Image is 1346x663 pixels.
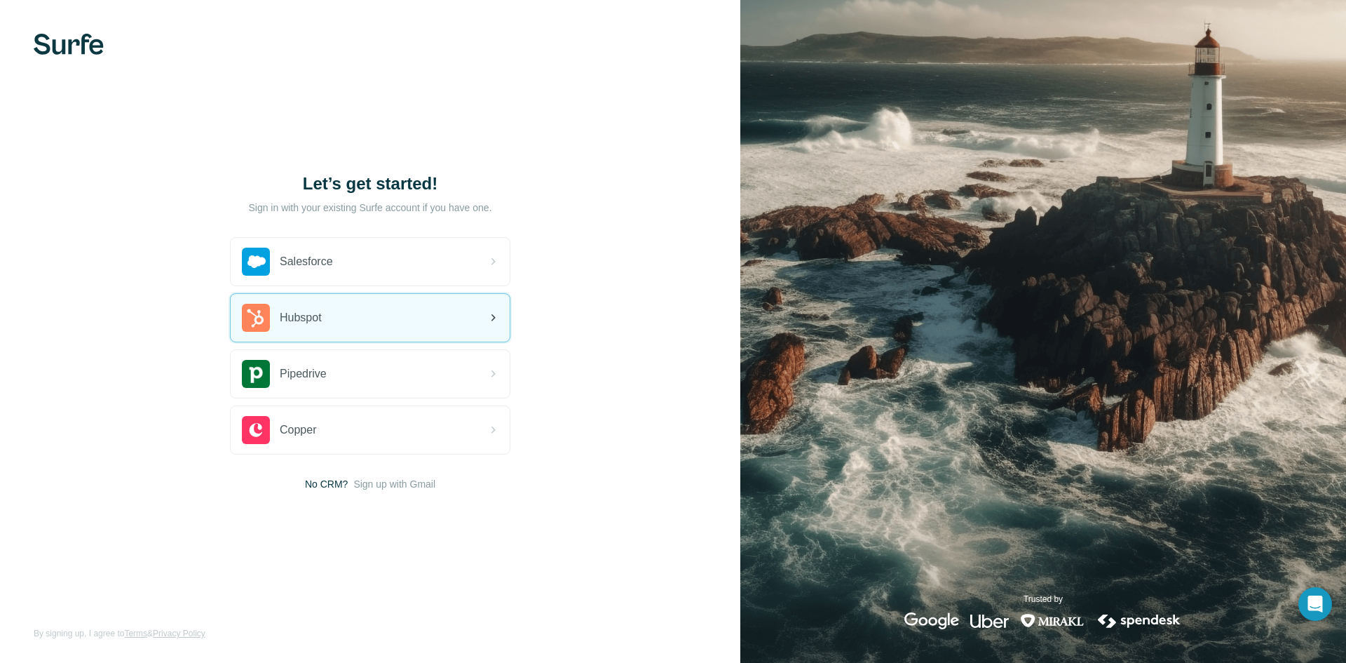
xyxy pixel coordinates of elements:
img: spendesk's logo [1096,612,1183,629]
img: salesforce's logo [242,248,270,276]
img: copper's logo [242,416,270,444]
button: Sign up with Gmail [353,477,435,491]
a: Terms [124,629,147,638]
span: By signing up, I agree to & [34,627,205,640]
h1: Let’s get started! [230,173,510,195]
span: No CRM? [305,477,348,491]
span: Salesforce [280,253,333,270]
p: Sign in with your existing Surfe account if you have one. [248,201,491,215]
img: pipedrive's logo [242,360,270,388]
div: Open Intercom Messenger [1298,587,1332,621]
img: Surfe's logo [34,34,104,55]
span: Hubspot [280,309,322,326]
span: Copper [280,422,316,438]
span: Pipedrive [280,366,327,382]
img: google's logo [904,612,959,629]
a: Privacy Policy [153,629,205,638]
img: hubspot's logo [242,304,270,332]
img: mirakl's logo [1020,612,1085,629]
img: uber's logo [970,612,1009,629]
p: Trusted by [1024,593,1063,605]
